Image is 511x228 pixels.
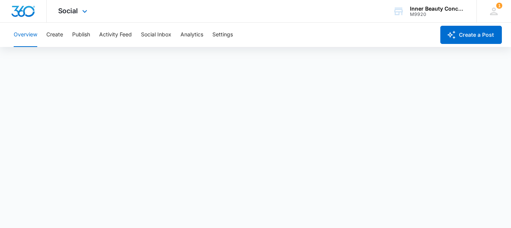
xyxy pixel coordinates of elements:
button: Activity Feed [99,23,132,47]
button: Social Inbox [141,23,171,47]
div: account name [410,6,465,12]
button: Analytics [180,23,203,47]
button: Publish [72,23,90,47]
div: account id [410,12,465,17]
button: Create [46,23,63,47]
span: Social [58,7,78,15]
span: 1 [496,3,502,9]
button: Create a Post [440,26,502,44]
button: Overview [14,23,37,47]
button: Settings [212,23,233,47]
div: notifications count [496,3,502,9]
